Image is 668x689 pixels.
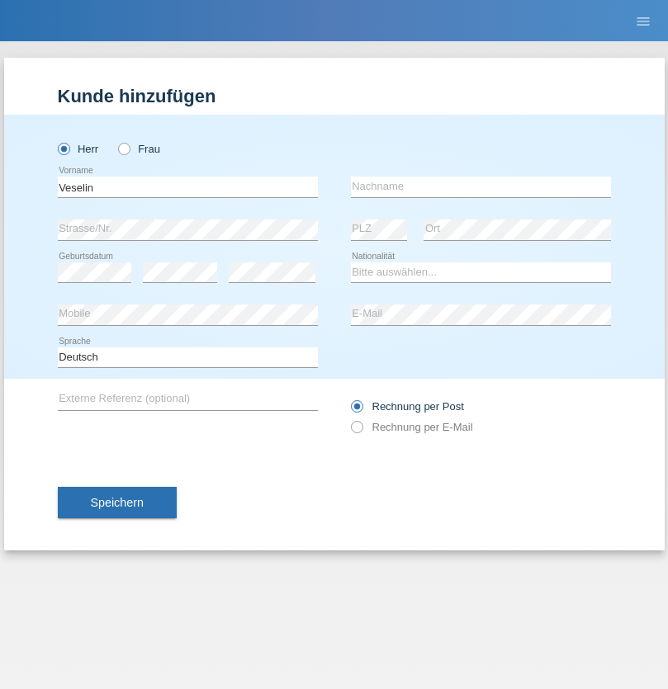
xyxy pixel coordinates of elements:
[118,143,160,155] label: Frau
[627,16,660,26] a: menu
[91,496,144,509] span: Speichern
[351,421,473,433] label: Rechnung per E-Mail
[351,400,464,413] label: Rechnung per Post
[118,143,129,153] input: Frau
[58,86,611,106] h1: Kunde hinzufügen
[635,13,651,30] i: menu
[58,487,177,518] button: Speichern
[351,400,362,421] input: Rechnung per Post
[58,143,69,153] input: Herr
[351,421,362,441] input: Rechnung per E-Mail
[58,143,99,155] label: Herr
